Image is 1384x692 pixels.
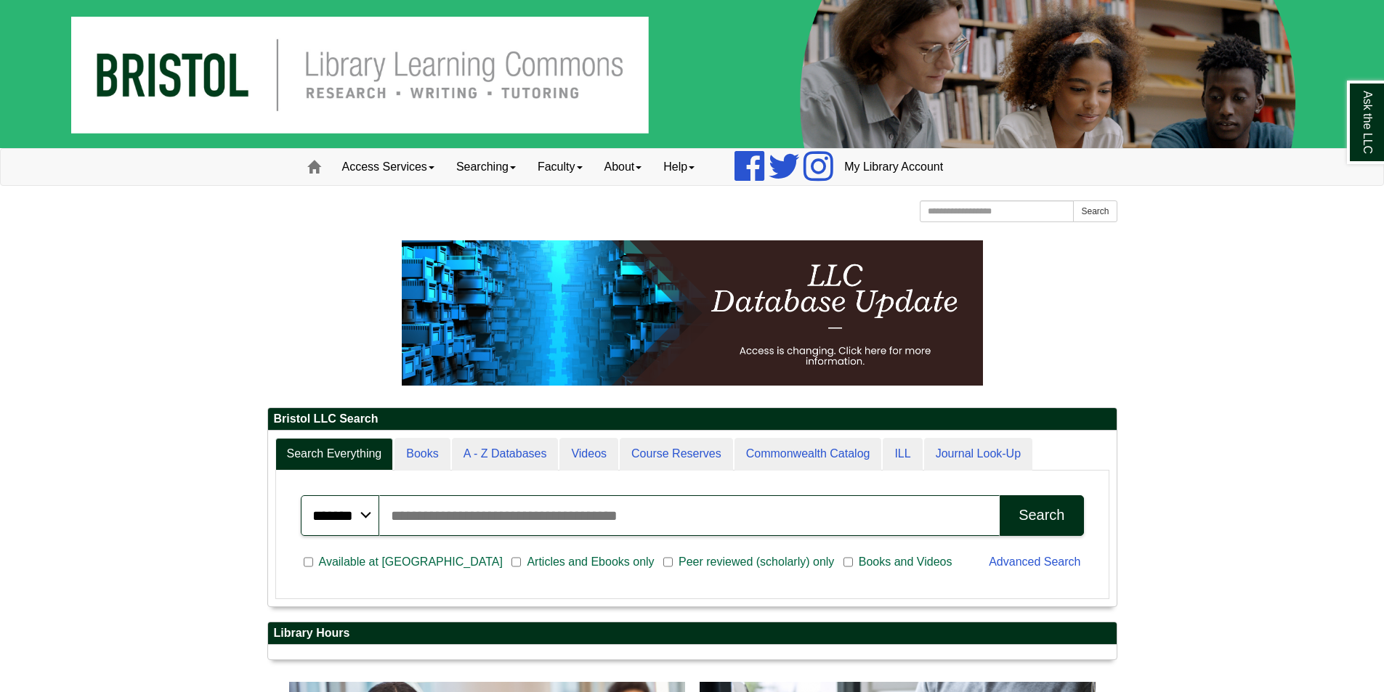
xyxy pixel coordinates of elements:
[268,622,1117,645] h2: Library Hours
[833,149,954,185] a: My Library Account
[452,438,559,471] a: A - Z Databases
[527,149,594,185] a: Faculty
[275,438,394,471] a: Search Everything
[853,553,958,571] span: Books and Videos
[1019,507,1064,524] div: Search
[304,555,313,569] input: Available at [GEOGRAPHIC_DATA]
[521,553,660,571] span: Articles and Ebooks only
[313,553,509,571] span: Available at [GEOGRAPHIC_DATA]
[1000,495,1083,536] button: Search
[652,149,705,185] a: Help
[883,438,922,471] a: ILL
[594,149,653,185] a: About
[735,438,882,471] a: Commonwealth Catalog
[268,408,1117,431] h2: Bristol LLC Search
[673,553,840,571] span: Peer reviewed (scholarly) only
[402,240,983,386] img: HTML tutorial
[1073,200,1117,222] button: Search
[663,555,673,569] input: Peer reviewed (scholarly) only
[511,555,521,569] input: Articles and Ebooks only
[924,438,1032,471] a: Journal Look-Up
[843,555,853,569] input: Books and Videos
[620,438,733,471] a: Course Reserves
[989,555,1080,568] a: Advanced Search
[445,149,527,185] a: Searching
[394,438,450,471] a: Books
[331,149,445,185] a: Access Services
[559,438,618,471] a: Videos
